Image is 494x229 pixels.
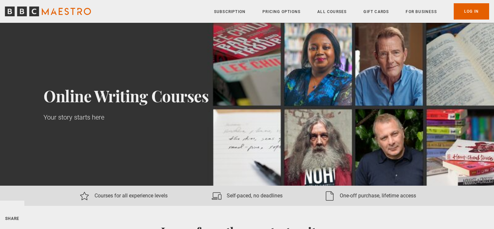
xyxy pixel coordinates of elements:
[406,8,437,15] a: For business
[454,3,489,20] a: Log In
[363,8,389,15] a: Gift Cards
[214,8,246,15] a: Subscription
[214,3,489,20] nav: Primary
[5,216,19,221] span: Share
[44,113,104,122] p: Your story starts here
[340,192,416,200] p: One-off purchase, lifetime access
[317,8,347,15] a: All Courses
[44,87,241,105] h1: Online Writing Courses
[227,192,283,200] p: Self-paced, no deadlines
[5,7,91,16] svg: BBC Maestro
[262,8,300,15] a: Pricing Options
[95,192,168,200] p: Courses for all experience levels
